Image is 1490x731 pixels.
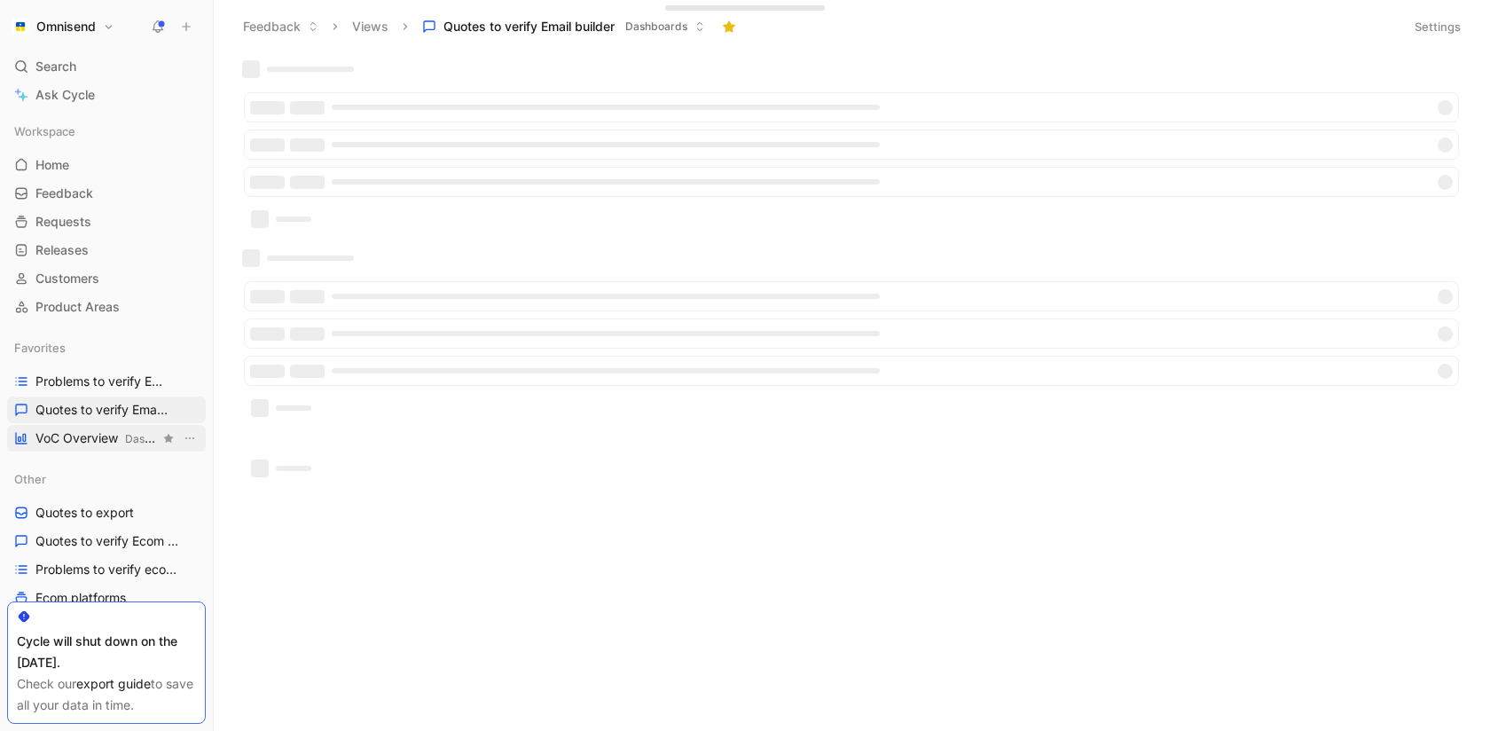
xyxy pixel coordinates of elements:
[35,504,134,522] span: Quotes to export
[7,528,206,554] a: Quotes to verify Ecom platforms
[7,53,206,80] div: Search
[7,499,206,526] a: Quotes to export
[35,84,95,106] span: Ask Cycle
[7,82,206,108] a: Ask Cycle
[35,429,160,448] span: VoC Overview
[35,589,126,607] span: Ecom platforms
[35,270,99,287] span: Customers
[35,298,120,316] span: Product Areas
[7,152,206,178] a: Home
[35,373,170,390] span: Problems to verify Email Builder
[35,56,76,77] span: Search
[1407,14,1469,39] button: Settings
[443,18,615,35] span: Quotes to verify Email builder
[35,561,185,578] span: Problems to verify ecom platforms
[7,368,206,395] a: Problems to verify Email Builder
[7,265,206,292] a: Customers
[17,673,196,716] div: Check our to save all your data in time.
[7,466,206,492] div: Other
[625,18,687,35] span: Dashboards
[12,18,29,35] img: Omnisend
[35,213,91,231] span: Requests
[35,532,184,550] span: Quotes to verify Ecom platforms
[7,14,119,39] button: OmnisendOmnisend
[7,294,206,320] a: Product Areas
[35,401,169,419] span: Quotes to verify Email builder
[7,237,206,263] a: Releases
[14,339,66,357] span: Favorites
[344,13,396,40] button: Views
[35,241,89,259] span: Releases
[7,334,206,361] div: Favorites
[7,208,206,235] a: Requests
[7,180,206,207] a: Feedback
[35,156,69,174] span: Home
[76,676,151,691] a: export guide
[7,397,206,423] a: Quotes to verify Email builder
[14,122,75,140] span: Workspace
[7,118,206,145] div: Workspace
[17,631,196,673] div: Cycle will shut down on the [DATE].
[7,585,206,611] a: Ecom platforms
[414,13,713,40] button: Quotes to verify Email builderDashboards
[35,185,93,202] span: Feedback
[36,19,96,35] h1: Omnisend
[235,13,326,40] button: Feedback
[181,429,199,447] button: View actions
[14,470,46,488] span: Other
[7,556,206,583] a: Problems to verify ecom platforms
[125,432,185,445] span: Dashboards
[7,425,206,452] a: VoC OverviewDashboardsView actions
